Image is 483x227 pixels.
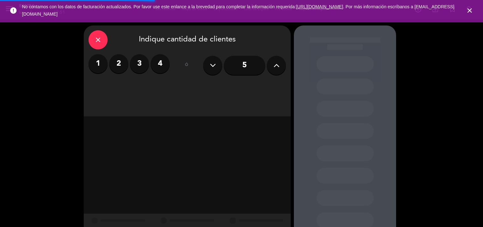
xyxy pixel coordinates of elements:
label: 4 [151,54,170,73]
div: Indique cantidad de clientes [89,30,286,49]
label: 2 [109,54,128,73]
a: [URL][DOMAIN_NAME] [296,4,343,9]
i: close [94,36,102,44]
i: close [466,7,473,14]
label: 1 [89,54,108,73]
div: ó [176,54,197,77]
i: error [10,7,17,14]
a: . Por más información escríbanos a [EMAIL_ADDRESS][DOMAIN_NAME] [22,4,454,17]
span: No contamos con los datos de facturación actualizados. Por favor use este enlance a la brevedad p... [22,4,454,17]
label: 3 [130,54,149,73]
